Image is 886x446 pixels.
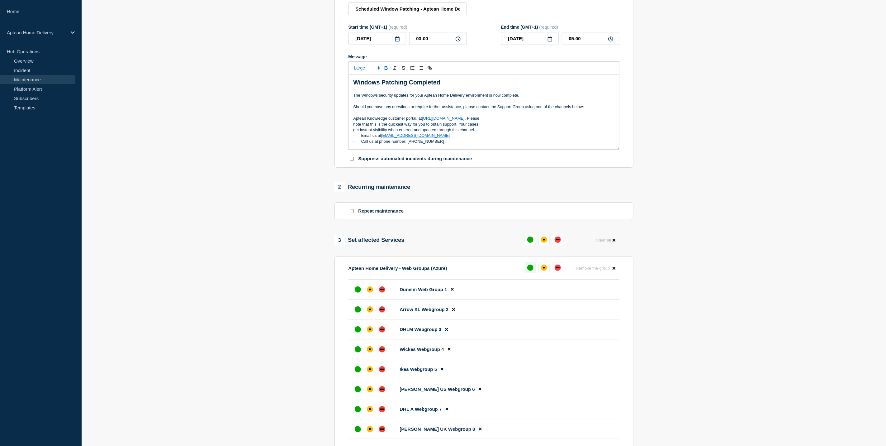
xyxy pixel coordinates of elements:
input: HH:MM [409,32,467,45]
span: Wickes Webgroup 4 [400,347,444,352]
span: (required) [539,25,558,30]
div: down [379,386,385,392]
button: up [525,262,536,273]
a: [URL][DOMAIN_NAME] [422,116,465,121]
p: · Call us at phone number: [PHONE_NUMBER] [353,139,614,144]
input: Repeat maintenance [350,209,354,213]
div: down [379,366,385,372]
strong: Windows Patching Completed [353,79,440,86]
div: Message [349,74,619,149]
div: affected [367,406,373,412]
a: [EMAIL_ADDRESS][DOMAIN_NAME] [381,133,450,138]
div: down [555,265,561,271]
div: up [355,326,361,333]
p: The Windows security updates for your Aptean Home Delivery environment is now complete. [353,93,614,98]
span: 3 [334,235,345,246]
p: Aptean Home Delivery [7,30,67,35]
div: up [355,286,361,293]
span: 2 [334,182,345,192]
div: affected [367,306,373,313]
span: Remove the group [576,266,610,271]
input: YYYY-MM-DD [501,32,559,45]
input: Suppress automated incidents during maintenance [350,157,354,161]
p: · Email us at [353,133,614,138]
button: Toggle ordered list [408,64,417,72]
div: affected [367,286,373,293]
p: Repeat maintenance [358,208,404,214]
span: (required) [388,25,407,30]
div: affected [367,326,373,333]
input: YYYY-MM-DD [348,32,406,45]
div: down [379,406,385,412]
div: up [527,265,533,271]
input: HH:MM [562,32,619,45]
div: Recurring maintenance [334,182,410,192]
div: down [379,346,385,352]
div: End time (GMT+1) [501,25,619,30]
button: Toggle bold text [382,64,391,72]
button: up [525,234,536,245]
p: Should you have any questions or require further assistance, please contact the Support Group usi... [353,104,614,110]
div: up [355,406,361,412]
button: Remove the group [572,262,619,274]
p: Suppress automated incidents during maintenance [358,156,472,162]
div: affected [541,237,547,243]
div: down [555,237,561,243]
button: down [552,234,563,245]
button: Toggle link [425,64,434,72]
p: Aptean Knowledge customer portal, at . Please [353,116,614,121]
button: down [552,262,563,273]
p: get instant visibility when entered and updated through this channel. [353,127,614,133]
div: up [527,237,533,243]
span: [PERSON_NAME] UK Webgroup 8 [400,426,475,432]
input: Title [348,2,467,15]
button: affected [538,262,550,273]
span: DHLM Webgroup 3 [400,327,442,332]
div: down [379,426,385,432]
span: Dunelm Web Group 1 [400,287,447,292]
span: Ikea Webgroup 5 [400,367,437,372]
span: DHL A Webgroup 7 [400,406,442,412]
div: affected [541,265,547,271]
div: down [379,306,385,313]
button: Toggle strikethrough text [399,64,408,72]
div: up [355,346,361,352]
div: affected [367,366,373,372]
div: affected [367,386,373,392]
div: affected [367,426,373,432]
span: [PERSON_NAME] US Webgroup 6 [400,386,475,392]
p: Aptean Home Delivery - Web Groups (Azure) [348,266,447,271]
div: up [355,386,361,392]
div: Message [348,54,619,59]
button: Clear all [592,234,619,246]
button: affected [538,234,550,245]
div: up [355,426,361,432]
div: Set affected Services [334,235,405,246]
p: note that this is the quickest way for you to obtain support. Your cases [353,122,614,127]
button: Toggle bulleted list [417,64,425,72]
div: down [379,326,385,333]
div: up [355,306,361,313]
div: Start time (GMT+1) [348,25,467,30]
span: Arrow XL Webgroup 2 [400,307,449,312]
div: up [355,366,361,372]
div: down [379,286,385,293]
div: affected [367,346,373,352]
button: Toggle italic text [391,64,399,72]
span: Font size [351,64,382,72]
